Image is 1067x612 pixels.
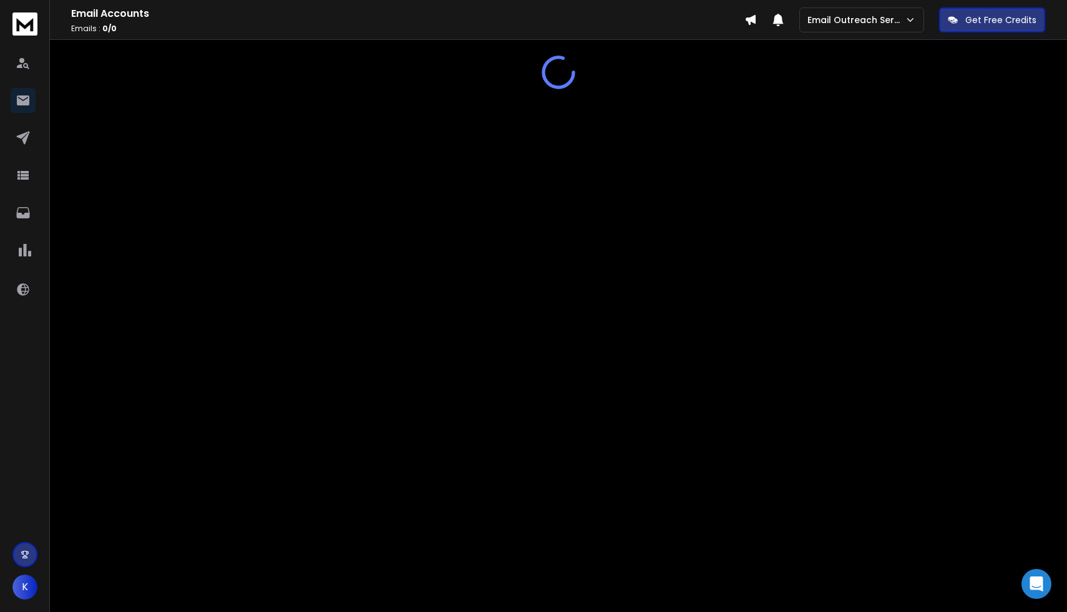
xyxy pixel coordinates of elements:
[807,14,905,26] p: Email Outreach Service
[12,575,37,600] button: K
[939,7,1045,32] button: Get Free Credits
[12,12,37,36] img: logo
[71,24,744,34] p: Emails :
[1021,569,1051,599] div: Open Intercom Messenger
[71,6,744,21] h1: Email Accounts
[965,14,1036,26] p: Get Free Credits
[102,23,117,34] span: 0 / 0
